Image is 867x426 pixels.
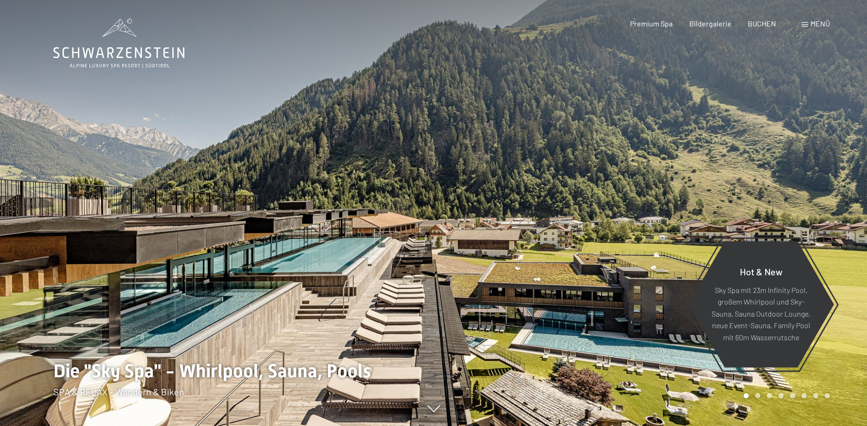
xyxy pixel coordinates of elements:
div: Carousel Page 6 [802,393,807,398]
a: Bildergalerie [689,19,732,28]
div: Carousel Page 4 [778,393,784,398]
span: Hot & New [740,266,783,277]
div: Carousel Page 8 [825,393,830,398]
a: Premium Spa [630,19,673,28]
div: Carousel Page 2 [755,393,760,398]
div: Carousel Page 5 [790,393,795,398]
div: Carousel Page 7 [813,393,818,398]
a: BUCHEN [748,19,776,28]
p: Sky Spa mit 23m Infinity Pool, großem Whirlpool und Sky-Sauna, Sauna Outdoor Lounge, neue Event-S... [711,284,811,343]
div: Carousel Page 1 (Current Slide) [744,393,749,398]
div: Carousel Pagination [740,393,830,398]
a: Hot & New Sky Spa mit 23m Infinity Pool, großem Whirlpool und Sky-Sauna, Sauna Outdoor Lounge, ne... [687,241,835,368]
span: Menü [810,19,830,28]
div: Carousel Page 3 [767,393,772,398]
